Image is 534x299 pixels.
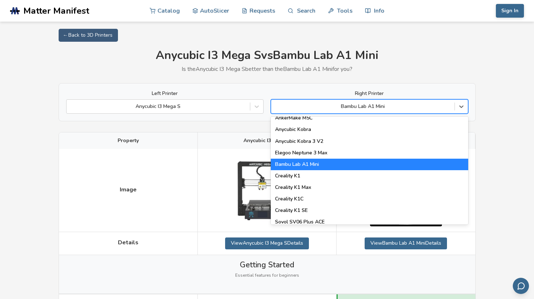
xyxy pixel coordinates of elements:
[271,182,468,193] div: Creality K1 Max
[271,124,468,135] div: Anycubic Kobra
[271,216,468,228] div: Sovol SV06 Plus ACE
[118,138,139,144] span: Property
[496,4,524,18] button: Sign In
[271,91,468,96] label: Right Printer
[23,6,89,16] span: Matter Manifest
[70,104,72,109] input: Anycubic I3 Mega S
[271,170,468,182] div: Creality K1
[118,239,138,246] span: Details
[271,112,468,124] div: AnkerMake M5C
[271,193,468,205] div: Creality K1C
[271,136,468,147] div: Anycubic Kobra 3 V2
[235,273,299,278] span: Essential features for beginners
[66,91,264,96] label: Left Printer
[59,49,476,62] h1: Anycubic I3 Mega S vs Bambu Lab A1 Mini
[240,261,294,269] span: Getting Started
[120,186,137,193] span: Image
[225,237,309,249] a: ViewAnycubic I3 Mega SDetails
[271,205,468,216] div: Creality K1 SE
[275,104,276,109] input: Bambu Lab A1 MiniSovol SV07AnkerMake M5Anycubic I3 MegaAnycubic I3 Mega SAnycubic Kobra 2 MaxAnyc...
[271,159,468,170] div: Bambu Lab A1 Mini
[365,237,447,249] a: ViewBambu Lab A1 MiniDetails
[231,154,303,226] img: Anycubic I3 Mega S
[271,147,468,159] div: Elegoo Neptune 3 Max
[59,29,118,42] a: ← Back to 3D Printers
[513,278,529,294] button: Send feedback via email
[243,138,291,144] span: Anycubic I3 Mega S
[59,66,476,72] p: Is the Anycubic I3 Mega S better than the Bambu Lab A1 Mini for you?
